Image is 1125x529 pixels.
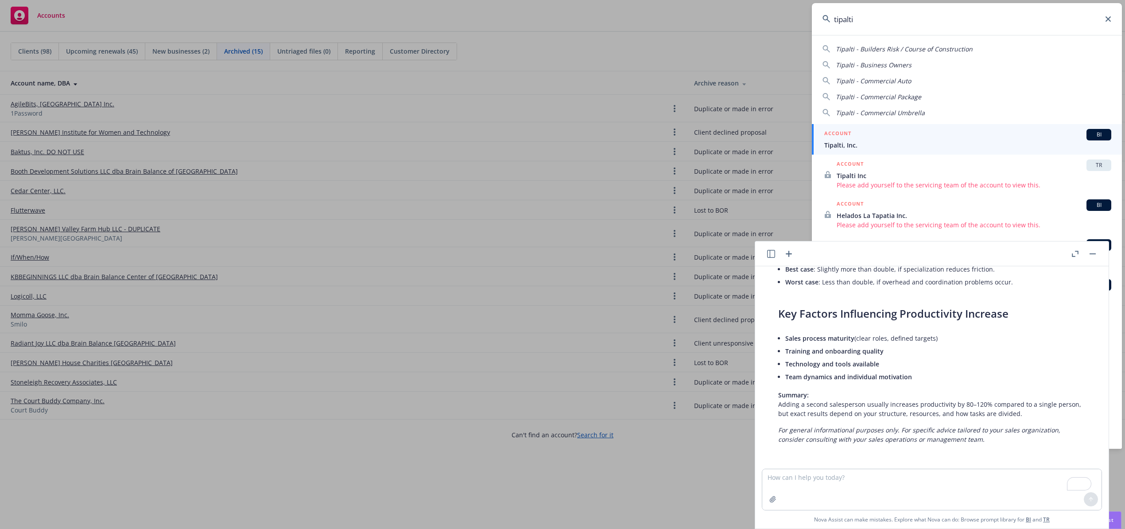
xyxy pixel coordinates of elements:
[824,129,851,140] h5: ACCOUNT
[836,45,973,53] span: Tipalti - Builders Risk / Course of Construction
[1043,516,1050,523] a: TR
[785,276,1086,288] li: : Less than double, if overhead and coordination problems occur.
[1090,201,1108,209] span: BI
[785,263,1086,276] li: : Slightly more than double, if specialization reduces friction.
[1090,161,1108,169] span: TR
[778,306,1086,321] h3: Key Factors Influencing Productivity Increase
[778,390,1086,418] p: Adding a second salesperson usually increases productivity by 80–120% compared to a single person...
[837,220,1111,229] span: Please add yourself to the servicing team of the account to view this.
[785,332,1086,345] li: (clear roles, defined targets)
[785,278,819,286] span: Worst case
[785,373,912,381] span: Team dynamics and individual motivation
[762,469,1102,510] textarea: To enrich screen reader interactions, please activate Accessibility in Grammarly extension settings
[837,211,1111,220] span: Helados La Tapatia Inc.
[812,194,1122,234] a: ACCOUNTBIHelados La Tapatia Inc.Please add yourself to the servicing team of the account to view ...
[785,360,879,368] span: Technology and tools available
[837,180,1111,190] span: Please add yourself to the servicing team of the account to view this.
[785,334,854,342] span: Sales process maturity
[837,239,864,250] h5: ACCOUNT
[778,391,809,399] span: Summary:
[812,124,1122,155] a: ACCOUNTBITipalti, Inc.
[837,199,864,210] h5: ACCOUNT
[785,265,814,273] span: Best case
[837,171,1111,180] span: Tipalti Inc
[785,347,884,355] span: Training and onboarding quality
[837,159,864,170] h5: ACCOUNT
[759,510,1105,529] span: Nova Assist can make mistakes. Explore what Nova can do: Browse prompt library for and
[1026,516,1031,523] a: BI
[812,155,1122,194] a: ACCOUNTTRTipalti IncPlease add yourself to the servicing team of the account to view this.
[836,93,921,101] span: Tipalti - Commercial Package
[812,3,1122,35] input: Search...
[778,426,1060,443] em: For general informational purposes only. For specific advice tailored to your sales organization,...
[836,61,912,69] span: Tipalti - Business Owners
[1090,131,1108,139] span: BI
[824,140,1111,150] span: Tipalti, Inc.
[812,234,1122,274] a: ACCOUNTBI[PERSON_NAME]Please add yourself to the servicing team of the account to view this.
[836,77,911,85] span: Tipalti - Commercial Auto
[836,109,925,117] span: Tipalti - Commercial Umbrella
